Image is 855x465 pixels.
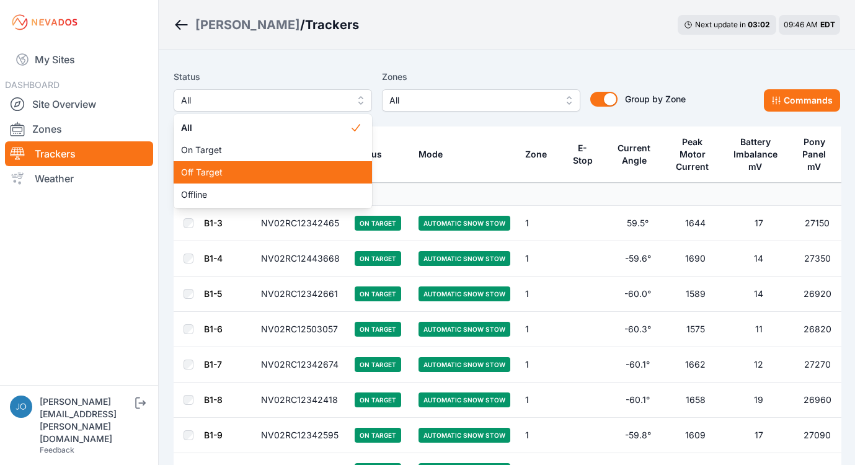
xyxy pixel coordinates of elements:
div: All [174,114,372,208]
span: All [181,122,350,134]
span: On Target [181,144,350,156]
span: Off Target [181,166,350,179]
button: All [174,89,372,112]
span: All [181,93,347,108]
span: Offline [181,188,350,201]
